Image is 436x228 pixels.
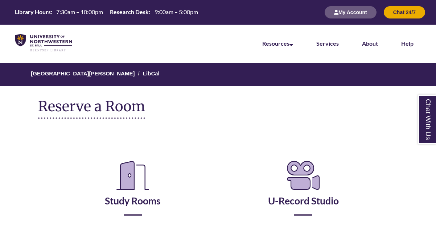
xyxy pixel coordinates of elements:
[155,8,198,15] span: 9:00am – 5:00pm
[31,70,135,76] a: [GEOGRAPHIC_DATA][PERSON_NAME]
[105,177,161,207] a: Study Rooms
[362,40,378,47] a: About
[38,99,145,119] h1: Reserve a Room
[325,9,377,15] a: My Account
[384,9,425,15] a: Chat 24/7
[316,40,339,47] a: Services
[401,40,414,47] a: Help
[15,34,72,52] img: UNWSP Library Logo
[12,8,53,16] th: Library Hours:
[107,8,151,16] th: Research Desk:
[38,63,398,86] nav: Breadcrumb
[12,8,201,16] table: Hours Today
[262,40,293,47] a: Resources
[384,6,425,18] button: Chat 24/7
[268,177,339,207] a: U-Record Studio
[325,6,377,18] button: My Account
[12,8,201,17] a: Hours Today
[143,70,160,76] a: LibCal
[56,8,103,15] span: 7:30am – 10:00pm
